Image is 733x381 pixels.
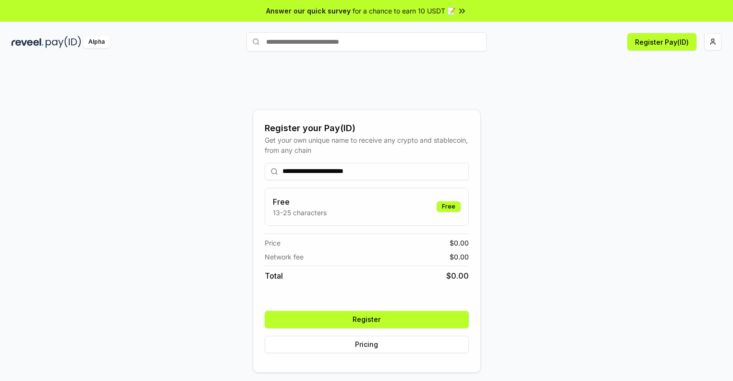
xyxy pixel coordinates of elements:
[265,336,469,353] button: Pricing
[437,201,461,212] div: Free
[265,238,281,248] span: Price
[446,270,469,282] span: $ 0.00
[450,252,469,262] span: $ 0.00
[273,196,327,208] h3: Free
[46,36,81,48] img: pay_id
[83,36,110,48] div: Alpha
[12,36,44,48] img: reveel_dark
[450,238,469,248] span: $ 0.00
[265,135,469,155] div: Get your own unique name to receive any crypto and stablecoin, from any chain
[266,6,351,16] span: Answer our quick survey
[265,122,469,135] div: Register your Pay(ID)
[265,270,283,282] span: Total
[265,252,304,262] span: Network fee
[273,208,327,218] p: 13-25 characters
[265,311,469,328] button: Register
[353,6,455,16] span: for a chance to earn 10 USDT 📝
[627,33,696,50] button: Register Pay(ID)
